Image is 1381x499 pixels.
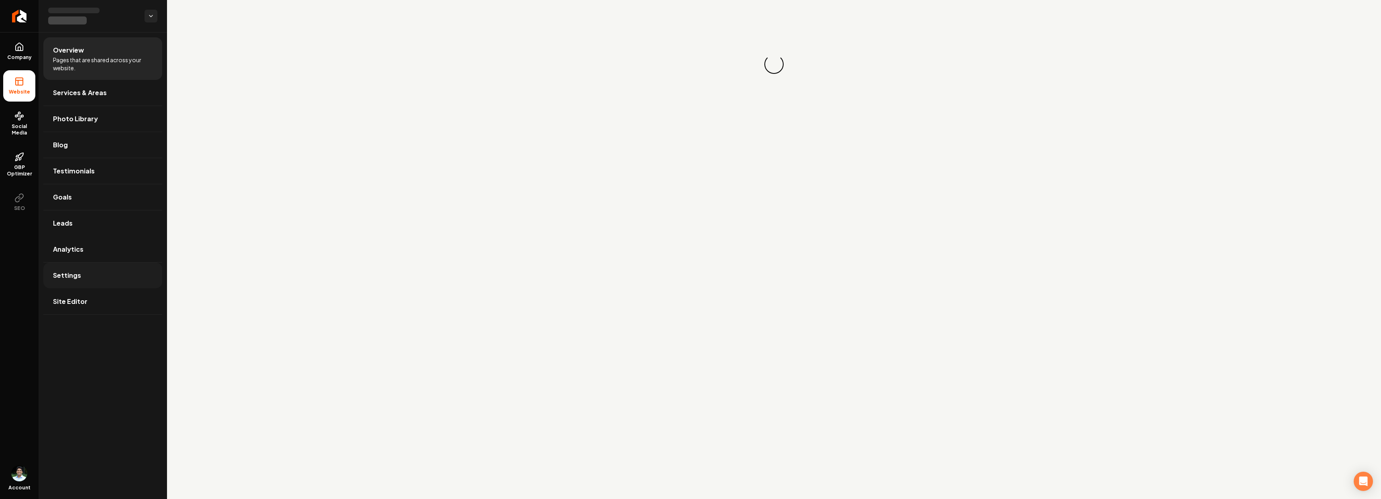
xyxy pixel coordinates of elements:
[53,244,84,254] span: Analytics
[43,210,162,236] a: Leads
[53,297,88,306] span: Site Editor
[3,146,35,183] a: GBP Optimizer
[43,289,162,314] a: Site Editor
[53,140,68,150] span: Blog
[43,263,162,288] a: Settings
[53,271,81,280] span: Settings
[53,192,72,202] span: Goals
[53,56,153,72] span: Pages that are shared across your website.
[53,166,95,176] span: Testimonials
[11,465,27,481] img: Arwin Rahmatpanah
[3,123,35,136] span: Social Media
[43,132,162,158] a: Blog
[43,184,162,210] a: Goals
[8,485,31,491] span: Account
[11,205,28,212] span: SEO
[53,218,73,228] span: Leads
[43,106,162,132] a: Photo Library
[43,236,162,262] a: Analytics
[6,89,33,95] span: Website
[3,187,35,218] button: SEO
[43,158,162,184] a: Testimonials
[12,10,27,22] img: Rebolt Logo
[3,105,35,143] a: Social Media
[4,54,35,61] span: Company
[11,465,27,481] button: Open user button
[764,55,784,74] div: Loading
[53,114,98,124] span: Photo Library
[43,80,162,106] a: Services & Areas
[3,164,35,177] span: GBP Optimizer
[53,45,84,55] span: Overview
[53,88,107,98] span: Services & Areas
[1354,472,1373,491] div: Open Intercom Messenger
[3,36,35,67] a: Company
